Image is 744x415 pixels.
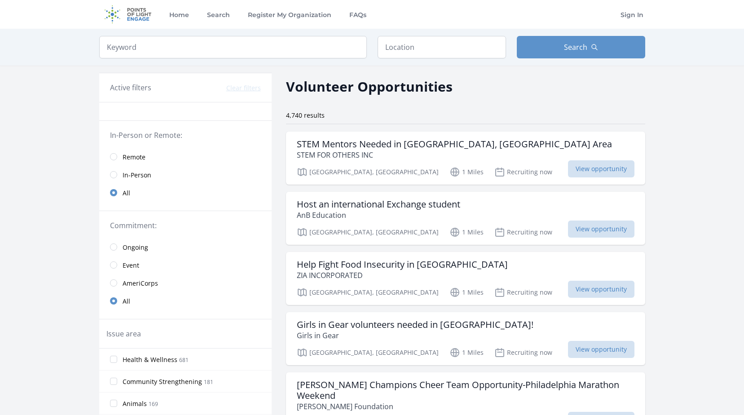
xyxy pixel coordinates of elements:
span: 169 [149,400,158,408]
h3: Host an international Exchange student [297,199,460,210]
span: View opportunity [568,160,634,177]
span: Health & Wellness [123,355,177,364]
p: ZIA INCORPORATED [297,270,508,281]
h3: STEM Mentors Needed in [GEOGRAPHIC_DATA], [GEOGRAPHIC_DATA] Area [297,139,612,150]
span: Ongoing [123,243,148,252]
span: Animals [123,399,147,408]
legend: In-Person or Remote: [110,130,261,141]
input: Keyword [99,36,367,58]
p: Girls in Gear [297,330,533,341]
input: Community Strengthening 181 [110,378,117,385]
p: [GEOGRAPHIC_DATA], [GEOGRAPHIC_DATA] [297,227,439,238]
h2: Volunteer Opportunities [286,76,453,97]
span: View opportunity [568,341,634,358]
p: STEM FOR OTHERS INC [297,150,612,160]
span: Remote [123,153,145,162]
a: STEM Mentors Needed in [GEOGRAPHIC_DATA], [GEOGRAPHIC_DATA] Area STEM FOR OTHERS INC [GEOGRAPHIC_... [286,132,645,185]
p: Recruiting now [494,167,552,177]
input: Location [378,36,506,58]
p: 1 Miles [449,227,484,238]
span: AmeriCorps [123,279,158,288]
h3: Girls in Gear volunteers needed in [GEOGRAPHIC_DATA]! [297,319,533,330]
a: Remote [99,148,272,166]
p: Recruiting now [494,227,552,238]
p: 1 Miles [449,287,484,298]
a: AmeriCorps [99,274,272,292]
p: AnB Education [297,210,460,221]
h3: Help Fight Food Insecurity in [GEOGRAPHIC_DATA] [297,259,508,270]
p: [GEOGRAPHIC_DATA], [GEOGRAPHIC_DATA] [297,347,439,358]
a: In-Person [99,166,272,184]
a: Girls in Gear volunteers needed in [GEOGRAPHIC_DATA]! Girls in Gear [GEOGRAPHIC_DATA], [GEOGRAPHI... [286,312,645,365]
span: View opportunity [568,221,634,238]
p: [GEOGRAPHIC_DATA], [GEOGRAPHIC_DATA] [297,167,439,177]
span: 4,740 results [286,111,325,119]
a: All [99,292,272,310]
button: Clear filters [226,84,261,93]
a: Help Fight Food Insecurity in [GEOGRAPHIC_DATA] ZIA INCORPORATED [GEOGRAPHIC_DATA], [GEOGRAPHIC_D... [286,252,645,305]
a: All [99,184,272,202]
span: 181 [204,378,213,386]
p: [PERSON_NAME] Foundation [297,401,634,412]
h3: Active filters [110,82,151,93]
p: 1 Miles [449,347,484,358]
h3: [PERSON_NAME] Champions Cheer Team Opportunity-Philadelphia Marathon Weekend [297,380,634,401]
span: In-Person [123,171,151,180]
button: Search [517,36,645,58]
a: Host an international Exchange student AnB Education [GEOGRAPHIC_DATA], [GEOGRAPHIC_DATA] 1 Miles... [286,192,645,245]
a: Ongoing [99,238,272,256]
a: Event [99,256,272,274]
span: 681 [179,356,189,364]
span: All [123,297,130,306]
p: Recruiting now [494,347,552,358]
span: All [123,189,130,198]
p: [GEOGRAPHIC_DATA], [GEOGRAPHIC_DATA] [297,287,439,298]
p: 1 Miles [449,167,484,177]
span: View opportunity [568,281,634,298]
input: Animals 169 [110,400,117,407]
span: Event [123,261,139,270]
legend: Issue area [106,328,141,339]
span: Community Strengthening [123,377,202,386]
p: Recruiting now [494,287,552,298]
legend: Commitment: [110,220,261,231]
input: Health & Wellness 681 [110,356,117,363]
span: Search [564,42,587,53]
